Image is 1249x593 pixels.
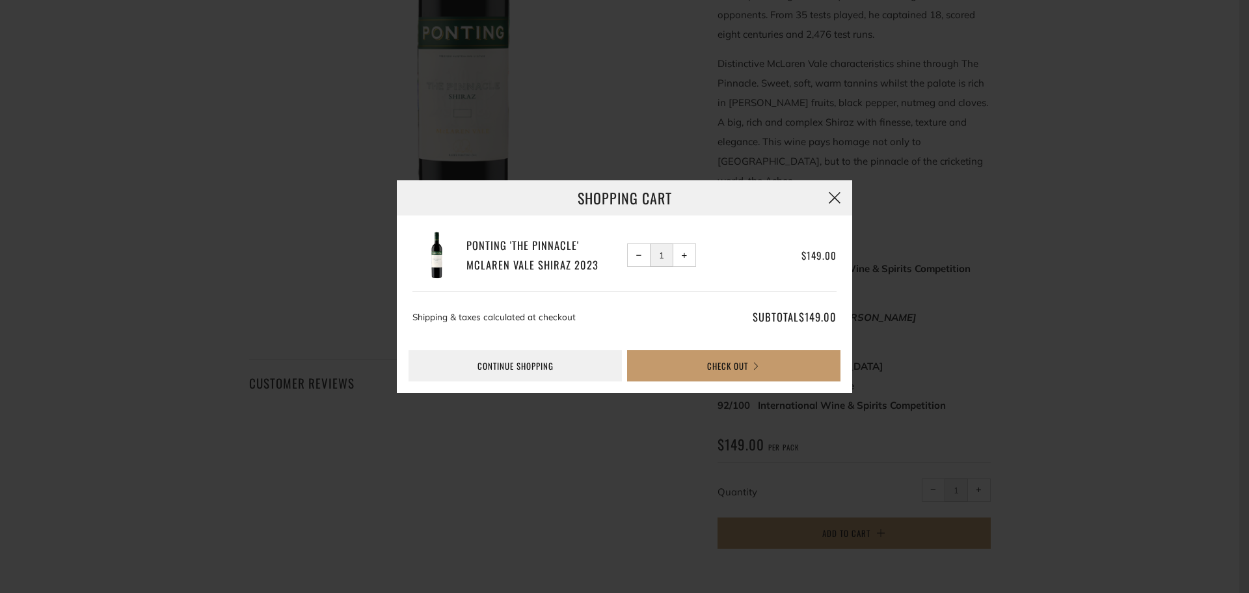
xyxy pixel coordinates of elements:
span: $149.00 [801,248,837,262]
span: $149.00 [799,309,837,325]
span: − [636,253,642,258]
p: Shipping & taxes calculated at checkout [412,307,693,327]
button: Check Out [627,350,840,381]
p: Subtotal [699,307,837,327]
h3: Shopping Cart [397,180,852,215]
button: Close (Esc) [817,180,852,215]
a: Continue shopping [409,350,622,381]
input: quantity [650,243,673,267]
span: + [682,253,688,258]
img: Ponting 'The Pinnacle' McLaren Vale Shiraz 2023 [412,231,461,280]
a: Ponting 'The Pinnacle' McLaren Vale Shiraz 2023 [466,236,623,274]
